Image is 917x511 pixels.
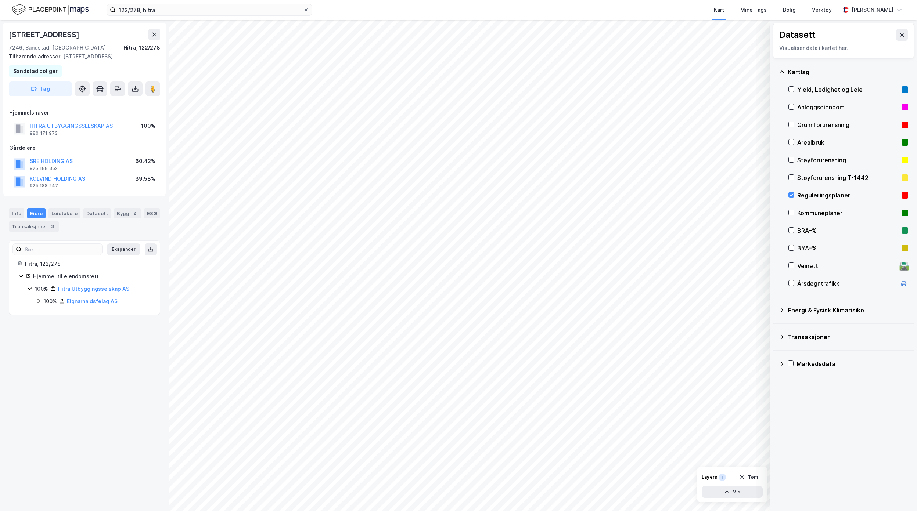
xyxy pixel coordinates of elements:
[797,156,899,164] div: Støyforurensning
[58,286,129,292] a: Hitra Utbyggingsselskap AS
[30,130,58,136] div: 980 171 973
[30,183,58,189] div: 925 188 247
[44,297,57,306] div: 100%
[49,223,56,230] div: 3
[796,359,908,368] div: Markedsdata
[9,29,81,40] div: [STREET_ADDRESS]
[797,279,896,288] div: Årsdøgntrafikk
[899,261,909,271] div: 🛣️
[714,6,724,14] div: Kart
[9,108,160,117] div: Hjemmelshaver
[9,43,106,52] div: 7246, Sandstad, [GEOGRAPHIC_DATA]
[13,67,58,76] div: Sandstad boliger
[35,285,48,293] div: 100%
[30,166,58,171] div: 925 188 352
[22,244,102,255] input: Søk
[131,210,138,217] div: 2
[797,103,899,112] div: Anleggseiendom
[797,244,899,253] div: BYA–%
[83,208,111,218] div: Datasett
[734,471,763,483] button: Tøm
[702,486,763,498] button: Vis
[880,476,917,511] iframe: Chat Widget
[702,474,717,480] div: Layers
[852,6,893,14] div: [PERSON_NAME]
[48,208,80,218] div: Leietakere
[67,298,118,304] a: Eignarhaldsfelag AS
[797,261,896,270] div: Veinett
[9,53,63,59] span: Tilhørende adresser:
[812,6,832,14] div: Verktøy
[783,6,796,14] div: Bolig
[116,4,303,15] input: Søk på adresse, matrikkel, gårdeiere, leietakere eller personer
[797,120,899,129] div: Grunnforurensning
[788,68,908,76] div: Kartlag
[114,208,141,218] div: Bygg
[779,29,816,41] div: Datasett
[9,81,72,96] button: Tag
[797,173,899,182] div: Støyforurensning T-1442
[33,272,151,281] div: Hjemmel til eiendomsrett
[12,3,89,16] img: logo.f888ab2527a4732fd821a326f86c7f29.svg
[9,221,59,232] div: Transaksjoner
[135,174,155,183] div: 39.58%
[797,138,899,147] div: Arealbruk
[107,243,140,255] button: Ekspander
[779,44,908,52] div: Visualiser data i kartet her.
[135,157,155,166] div: 60.42%
[797,226,899,235] div: BRA–%
[740,6,767,14] div: Mine Tags
[719,474,726,481] div: 1
[880,476,917,511] div: Kontrollprogram for chat
[797,85,899,94] div: Yield, Ledighet og Leie
[141,122,155,130] div: 100%
[788,306,908,315] div: Energi & Fysisk Klimarisiko
[9,208,24,218] div: Info
[25,260,151,268] div: Hitra, 122/278
[9,144,160,152] div: Gårdeiere
[27,208,46,218] div: Eiere
[797,209,899,217] div: Kommuneplaner
[9,52,154,61] div: [STREET_ADDRESS]
[144,208,160,218] div: ESG
[788,333,908,341] div: Transaksjoner
[123,43,160,52] div: Hitra, 122/278
[797,191,899,200] div: Reguleringsplaner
